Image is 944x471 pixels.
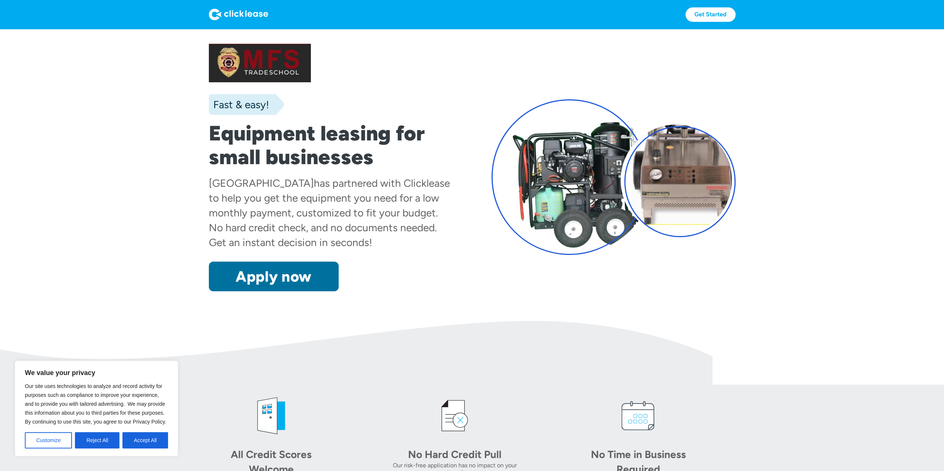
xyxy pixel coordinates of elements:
[25,383,166,425] span: Our site uses technologies to analyze and record activity for purposes such as compliance to impr...
[616,394,660,438] img: calendar icon
[209,97,269,112] div: Fast & easy!
[25,368,168,377] p: We value your privacy
[403,447,507,462] div: No Hard Credit Pull
[15,361,178,456] div: We value your privacy
[209,262,339,291] a: Apply now
[249,394,293,438] img: welcome icon
[432,394,477,438] img: credit icon
[209,122,453,169] h1: Equipment leasing for small businesses
[122,432,168,448] button: Accept All
[209,177,314,189] div: [GEOGRAPHIC_DATA]
[209,177,450,249] div: has partnered with Clicklease to help you get the equipment you need for a low monthly payment, c...
[25,432,72,448] button: Customize
[209,9,268,20] img: Logo
[685,7,736,22] a: Get Started
[75,432,119,448] button: Reject All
